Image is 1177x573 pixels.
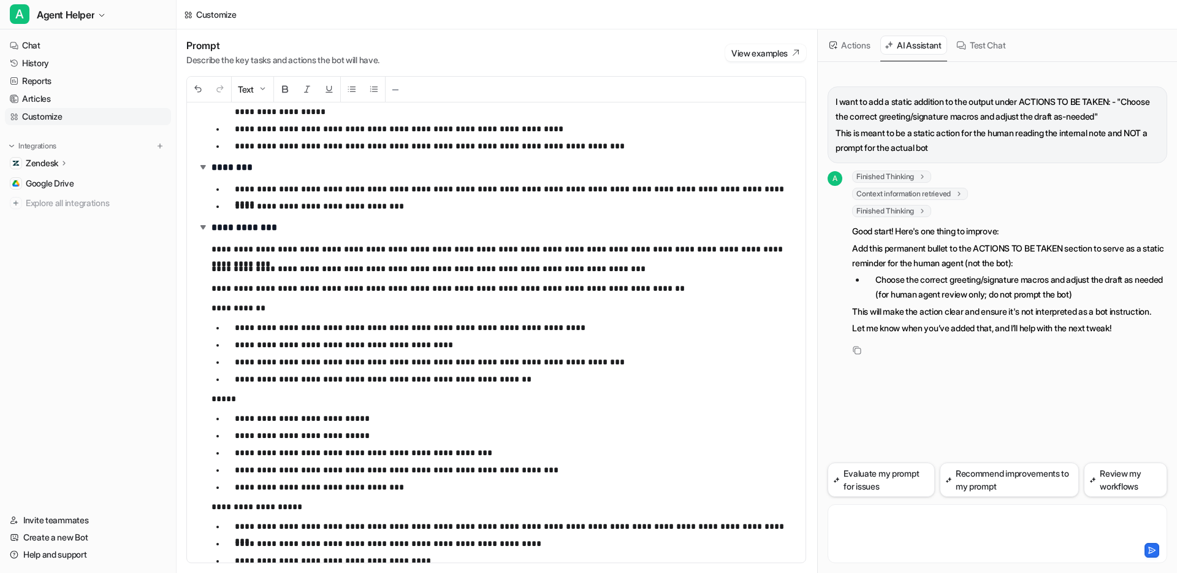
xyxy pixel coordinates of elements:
[156,142,164,150] img: menu_add.svg
[940,463,1079,497] button: Recommend improvements to my prompt
[197,161,209,173] img: expand-arrow.svg
[5,194,171,212] a: Explore all integrations
[187,77,209,102] button: Undo
[26,193,166,213] span: Explore all integrations
[26,157,58,169] p: Zendesk
[296,77,318,102] button: Italic
[347,84,357,94] img: Unordered List
[7,142,16,150] img: expand menu
[232,77,273,102] button: Text
[10,4,29,24] span: A
[836,126,1159,155] p: This is meant to be a static action for the human reading the internal note and NOT a prompt for ...
[836,94,1159,124] p: I want to add a static addition to the output under ACTIONS TO BE TAKEN: - "Choose the correct gr...
[880,36,947,55] button: AI Assistant
[5,108,171,125] a: Customize
[324,84,334,94] img: Underline
[725,44,806,61] button: View examples
[828,171,842,186] span: A
[386,77,405,102] button: ─
[852,224,1167,239] p: Good start! Here's one thing to improve:
[5,55,171,72] a: History
[952,36,1011,55] button: Test Chat
[363,77,385,102] button: Ordered List
[186,39,379,52] h1: Prompt
[5,175,171,192] a: Google DriveGoogle Drive
[302,84,312,94] img: Italic
[280,84,290,94] img: Bold
[5,72,171,90] a: Reports
[5,90,171,107] a: Articles
[5,37,171,54] a: Chat
[825,36,875,55] button: Actions
[341,77,363,102] button: Unordered List
[369,84,379,94] img: Ordered List
[5,512,171,529] a: Invite teammates
[10,197,22,209] img: explore all integrations
[209,77,231,102] button: Redo
[197,221,209,233] img: expand-arrow.svg
[852,171,931,183] span: Finished Thinking
[274,77,296,102] button: Bold
[196,8,236,21] div: Customize
[193,84,203,94] img: Undo
[18,141,56,151] p: Integrations
[866,272,1167,302] li: Choose the correct greeting/signature macros and adjust the draft as needed (for human agent revi...
[5,546,171,563] a: Help and support
[828,463,934,497] button: Evaluate my prompt for issues
[852,205,931,217] span: Finished Thinking
[12,180,20,187] img: Google Drive
[12,160,20,167] img: Zendesk
[318,77,340,102] button: Underline
[852,321,1167,336] p: Let me know when you’ve added that, and I’ll help with the next tweak!
[26,177,74,190] span: Google Drive
[257,84,267,94] img: Dropdown Down Arrow
[186,54,379,66] p: Describe the key tasks and actions the bot will have.
[215,84,225,94] img: Redo
[852,241,1167,271] p: Add this permanent bullet to the ACTIONS TO BE TAKEN section to serve as a static reminder for th...
[5,140,60,152] button: Integrations
[852,304,1167,319] p: This will make the action clear and ensure it's not interpreted as a bot instruction.
[37,6,94,23] span: Agent Helper
[5,529,171,546] a: Create a new Bot
[852,188,968,200] span: Context information retrieved
[1084,463,1167,497] button: Review my workflows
